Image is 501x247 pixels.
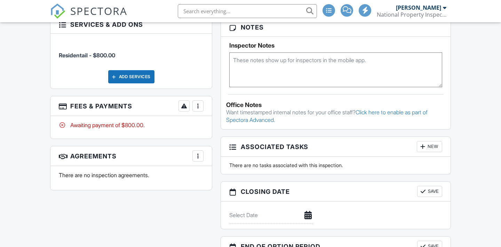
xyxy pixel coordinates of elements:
a: SPECTORA [50,9,127,24]
div: [PERSON_NAME] [396,4,441,11]
h3: Notes [221,18,451,36]
span: Residentail - $800.00 [59,52,115,59]
div: New [417,141,442,152]
div: Add Services [108,70,154,83]
h3: Services & Add ons [50,16,212,34]
input: Search everything... [178,4,317,18]
div: Awaiting payment of $800.00. [59,121,204,129]
div: There are no tasks associated with this inspection. [225,162,446,169]
span: Associated Tasks [241,142,308,151]
h3: Agreements [50,146,212,166]
span: Closing date [241,187,290,196]
img: The Best Home Inspection Software - Spectora [50,3,65,19]
button: Save [417,186,442,197]
p: There are no inspection agreements. [59,171,204,179]
div: National Property Inspections, Oceanside [377,11,446,18]
h3: Fees & Payments [50,96,212,116]
div: Office Notes [226,101,445,108]
h5: Inspector Notes [229,42,442,49]
a: Click here to enable as part of Spectora Advanced. [226,109,428,123]
p: Want timestamped internal notes for your office staff? [226,108,445,124]
input: Select Date [229,207,313,224]
li: Manual fee: Residentail [59,39,204,65]
span: SPECTORA [70,3,127,18]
